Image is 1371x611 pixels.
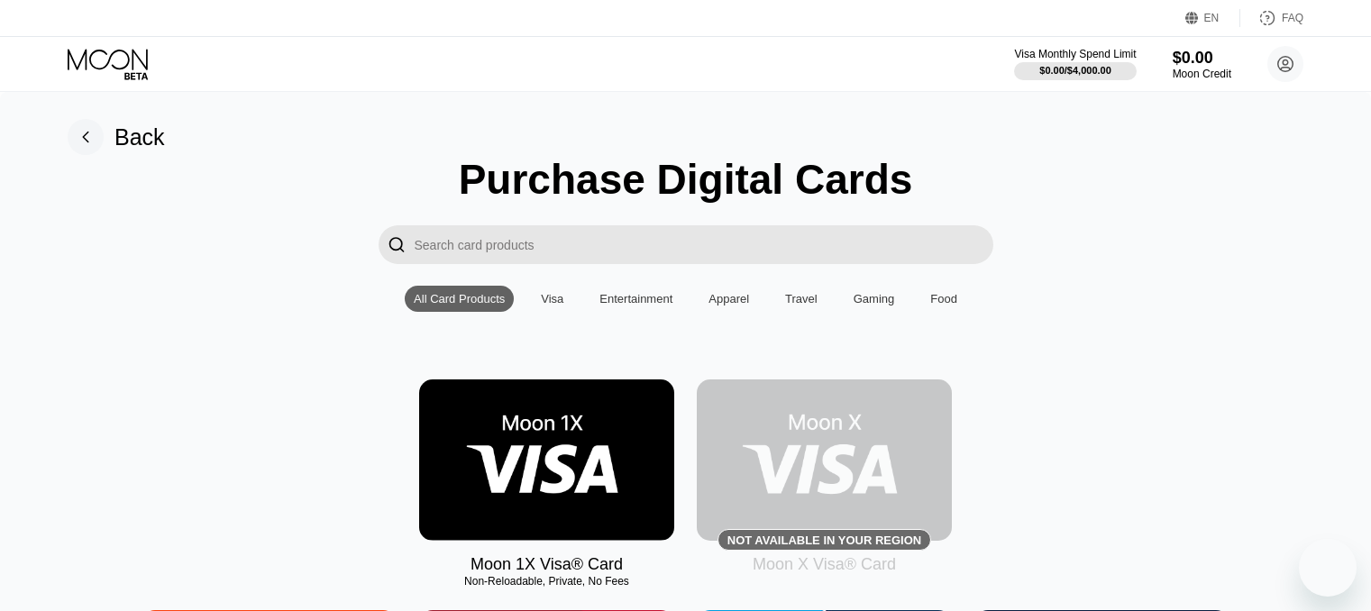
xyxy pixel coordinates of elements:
[1204,12,1220,24] div: EN
[1173,68,1231,80] div: Moon Credit
[599,292,672,305] div: Entertainment
[114,124,165,150] div: Back
[415,225,993,264] input: Search card products
[854,292,895,305] div: Gaming
[930,292,957,305] div: Food
[471,555,623,574] div: Moon 1X Visa® Card
[727,533,921,547] div: Not available in your region
[1173,49,1231,68] div: $0.00
[1014,48,1136,80] div: Visa Monthly Spend Limit$0.00/$4,000.00
[1299,539,1357,597] iframe: Button to launch messaging window
[845,286,904,312] div: Gaming
[785,292,818,305] div: Travel
[1240,9,1303,27] div: FAQ
[379,225,415,264] div: 
[1014,48,1136,60] div: Visa Monthly Spend Limit
[753,555,896,574] div: Moon X Visa® Card
[1185,9,1240,27] div: EN
[1039,65,1111,76] div: $0.00 / $4,000.00
[414,292,505,305] div: All Card Products
[459,155,913,204] div: Purchase Digital Cards
[590,286,681,312] div: Entertainment
[532,286,572,312] div: Visa
[699,286,758,312] div: Apparel
[921,286,966,312] div: Food
[541,292,563,305] div: Visa
[697,379,952,541] div: Not available in your region
[1282,12,1303,24] div: FAQ
[405,286,514,312] div: All Card Products
[1173,49,1231,80] div: $0.00Moon Credit
[419,575,674,588] div: Non-Reloadable, Private, No Fees
[68,119,165,155] div: Back
[708,292,749,305] div: Apparel
[776,286,827,312] div: Travel
[388,234,406,255] div: 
